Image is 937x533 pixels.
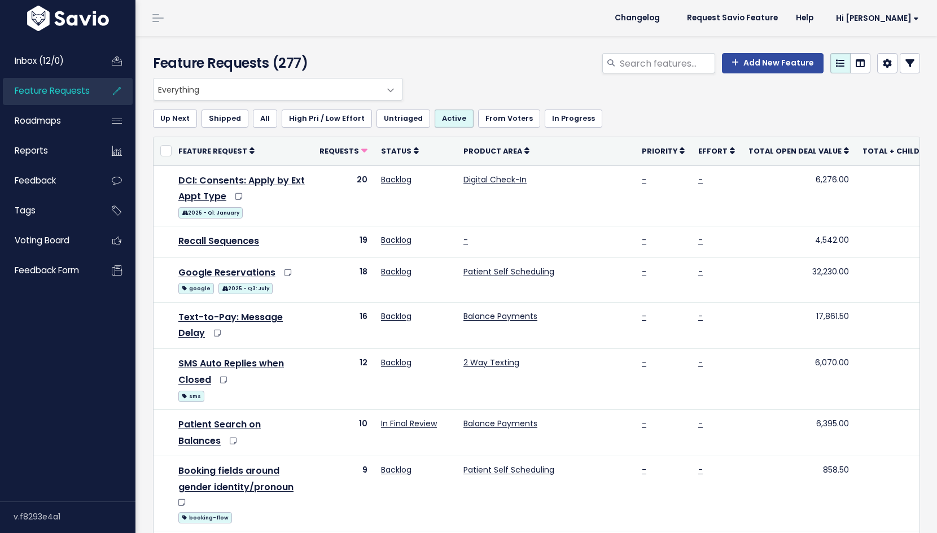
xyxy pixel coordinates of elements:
[698,146,728,156] span: Effort
[742,302,856,349] td: 17,861.50
[14,502,135,531] div: v.f8293e4a1
[3,198,94,224] a: Tags
[15,145,48,156] span: Reports
[282,110,372,128] a: High Pri / Low Effort
[178,388,204,403] a: sms
[15,204,36,216] span: Tags
[319,145,367,156] a: Requests
[319,146,359,156] span: Requests
[218,281,273,295] a: 2025 - Q3: July
[615,14,660,22] span: Changelog
[15,264,79,276] span: Feedback form
[642,418,646,429] a: -
[153,110,920,128] ul: Filter feature requests
[313,302,374,349] td: 16
[742,165,856,226] td: 6,276.00
[15,85,90,97] span: Feature Requests
[698,464,703,475] a: -
[178,512,232,523] span: booking-flow
[381,174,411,185] a: Backlog
[153,53,397,73] h4: Feature Requests (277)
[678,10,787,27] a: Request Savio Feature
[642,311,646,322] a: -
[463,146,522,156] span: Product Area
[463,234,468,246] a: -
[178,510,232,524] a: booking-flow
[178,234,259,247] a: Recall Sequences
[642,464,646,475] a: -
[15,55,64,67] span: Inbox (12/0)
[698,418,703,429] a: -
[698,145,735,156] a: Effort
[463,464,554,475] a: Patient Self Scheduling
[381,464,411,475] a: Backlog
[381,145,419,156] a: Status
[742,456,856,531] td: 858.50
[742,349,856,410] td: 6,070.00
[836,14,919,23] span: Hi [PERSON_NAME]
[202,110,248,128] a: Shipped
[748,146,842,156] span: Total open deal value
[698,357,703,368] a: -
[178,266,275,279] a: Google Reservations
[381,357,411,368] a: Backlog
[381,418,437,429] a: In Final Review
[3,257,94,283] a: Feedback form
[435,110,474,128] a: Active
[787,10,822,27] a: Help
[15,174,56,186] span: Feedback
[642,146,677,156] span: Priority
[178,391,204,402] span: sms
[178,357,284,386] a: SMS Auto Replies when Closed
[178,281,214,295] a: google
[3,108,94,134] a: Roadmaps
[742,257,856,302] td: 32,230.00
[642,234,646,246] a: -
[376,110,430,128] a: Untriaged
[253,110,277,128] a: All
[742,226,856,257] td: 4,542.00
[3,78,94,104] a: Feature Requests
[178,418,261,447] a: Patient Search on Balances
[313,257,374,302] td: 18
[822,10,928,27] a: Hi [PERSON_NAME]
[642,174,646,185] a: -
[178,311,283,340] a: Text-to-Pay: Message Delay
[24,6,112,31] img: logo-white.9d6f32f41409.svg
[153,110,197,128] a: Up Next
[178,205,243,219] a: 2025 - Q1: January
[698,234,703,246] a: -
[3,48,94,74] a: Inbox (12/0)
[3,228,94,254] a: Voting Board
[178,283,214,294] span: google
[381,234,411,246] a: Backlog
[15,234,69,246] span: Voting Board
[463,174,527,185] a: Digital Check-In
[463,357,519,368] a: 2 Way Texting
[381,266,411,277] a: Backlog
[463,311,537,322] a: Balance Payments
[178,207,243,219] span: 2025 - Q1: January
[153,78,403,101] span: Everything
[3,138,94,164] a: Reports
[698,311,703,322] a: -
[722,53,824,73] a: Add New Feature
[313,409,374,456] td: 10
[742,409,856,456] td: 6,395.00
[313,226,374,257] td: 19
[698,266,703,277] a: -
[642,266,646,277] a: -
[463,266,554,277] a: Patient Self Scheduling
[642,357,646,368] a: -
[218,283,273,294] span: 2025 - Q3: July
[642,145,685,156] a: Priority
[545,110,602,128] a: In Progress
[313,456,374,531] td: 9
[381,311,411,322] a: Backlog
[178,146,247,156] span: Feature Request
[313,165,374,226] td: 20
[313,349,374,410] td: 12
[178,464,294,493] a: Booking fields around gender identity/pronoun
[463,145,529,156] a: Product Area
[619,53,715,73] input: Search features...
